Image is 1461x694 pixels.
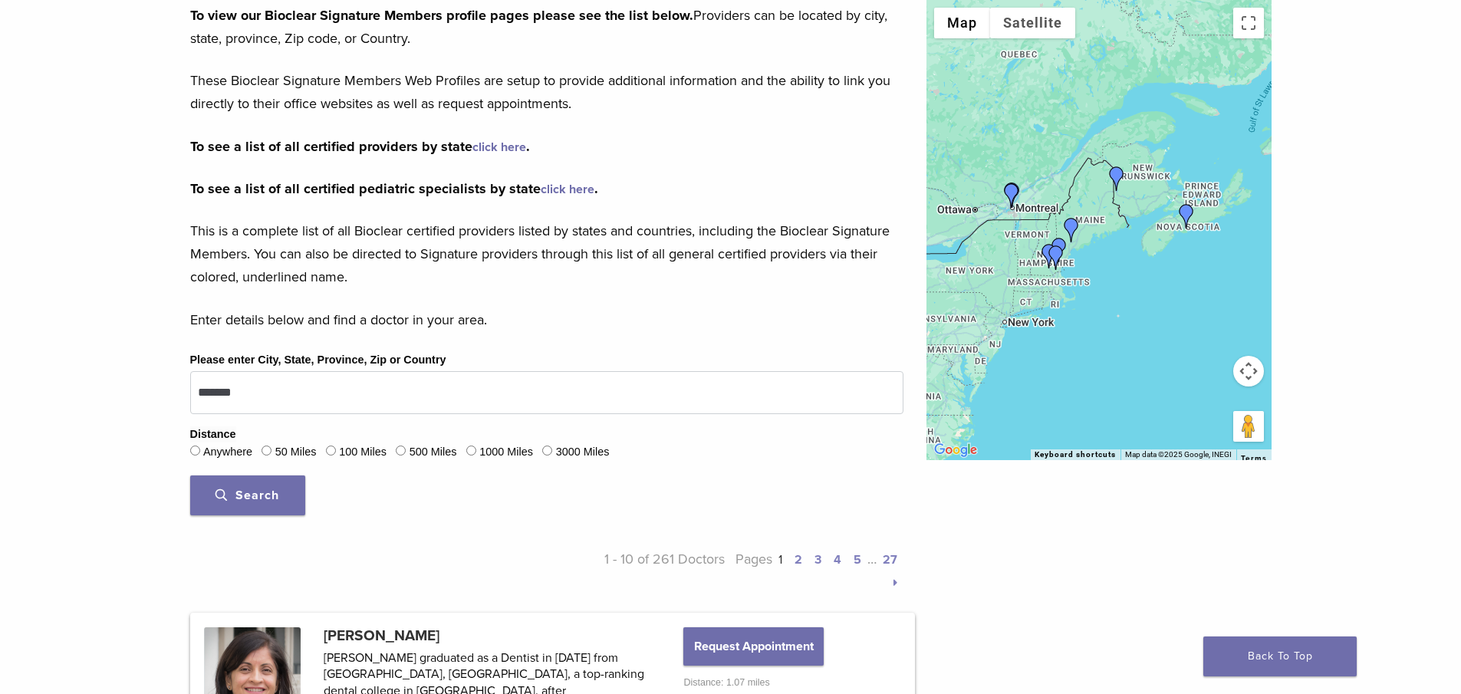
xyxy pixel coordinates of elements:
label: 50 Miles [275,444,317,461]
p: Enter details below and find a doctor in your area. [190,308,903,331]
span: Search [216,488,279,503]
label: 1000 Miles [479,444,533,461]
label: 100 Miles [339,444,387,461]
label: Please enter City, State, Province, Zip or Country [190,352,446,369]
button: Show satellite imagery [990,8,1075,38]
img: Google [930,440,981,460]
div: Dr. Vera Matshkalyan [1044,245,1068,270]
label: 500 Miles [410,444,457,461]
div: Dr. Atima Kamra [1174,204,1199,229]
a: 27 [883,552,897,567]
p: Pages [725,548,903,594]
div: Dr. Ian Roberts [1047,238,1071,262]
button: Toggle fullscreen view [1233,8,1264,38]
a: Terms (opens in new tab) [1241,454,1267,463]
div: Dr. Katy Yacovitch [999,183,1024,207]
label: Anywhere [203,444,252,461]
div: Dr. Taras Konanec [1000,183,1025,208]
p: These Bioclear Signature Members Web Profiles are setup to provide additional information and the... [190,69,903,115]
a: 5 [854,552,861,567]
strong: To see a list of all certified pediatric specialists by state . [190,180,598,197]
div: Dr. Connie Tse-Wallerstein [999,183,1024,208]
a: 4 [834,552,841,567]
a: 1 [778,552,782,567]
button: Show street map [934,8,990,38]
button: Search [190,475,305,515]
a: Back To Top [1203,636,1357,676]
div: Dr. Richa Bhalla [1104,166,1129,191]
p: This is a complete list of all Bioclear certified providers listed by states and countries, inclu... [190,219,903,288]
p: Providers can be located by city, state, province, Zip code, or Country. [190,4,903,50]
button: Keyboard shortcuts [1035,449,1116,460]
button: Request Appointment [683,627,823,666]
strong: To see a list of all certified providers by state . [190,138,530,155]
div: Dr. Marie-France Roux [1000,183,1025,207]
a: click here [472,140,526,155]
div: Dr. David Yue [1037,244,1061,268]
a: 3 [814,552,821,567]
div: Dr. Peter Drews [1059,218,1084,242]
span: … [867,551,877,567]
button: Map camera controls [1233,356,1264,386]
a: 2 [795,552,802,567]
span: Map data ©2025 Google, INEGI [1125,450,1232,459]
p: 1 - 10 of 261 Doctors [547,548,726,594]
legend: Distance [190,426,236,443]
strong: To view our Bioclear Signature Members profile pages please see the list below. [190,7,693,24]
button: Drag Pegman onto the map to open Street View [1233,411,1264,442]
a: click here [541,182,594,197]
a: Open this area in Google Maps (opens a new window) [930,440,981,460]
label: 3000 Miles [556,444,610,461]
